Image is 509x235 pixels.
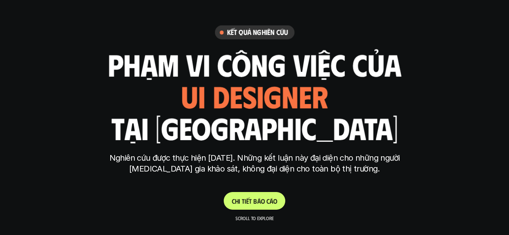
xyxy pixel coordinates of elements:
span: o [261,197,265,205]
span: o [273,197,277,205]
span: t [242,197,245,205]
span: ế [246,197,249,205]
p: Nghiên cứu được thực hiện [DATE]. Những kết luận này đại diện cho những người [MEDICAL_DATA] gia ... [104,153,406,174]
h6: Kết quả nghiên cứu [227,28,288,37]
span: á [270,197,273,205]
span: c [266,197,270,205]
span: h [235,197,239,205]
span: C [232,197,235,205]
p: Scroll to explore [235,215,274,221]
a: Chitiếtbáocáo [224,192,285,210]
span: i [239,197,240,205]
h1: phạm vi công việc của [108,47,402,81]
span: á [257,197,261,205]
span: t [249,197,252,205]
span: i [245,197,246,205]
h1: tại [GEOGRAPHIC_DATA] [111,111,398,145]
span: b [253,197,257,205]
